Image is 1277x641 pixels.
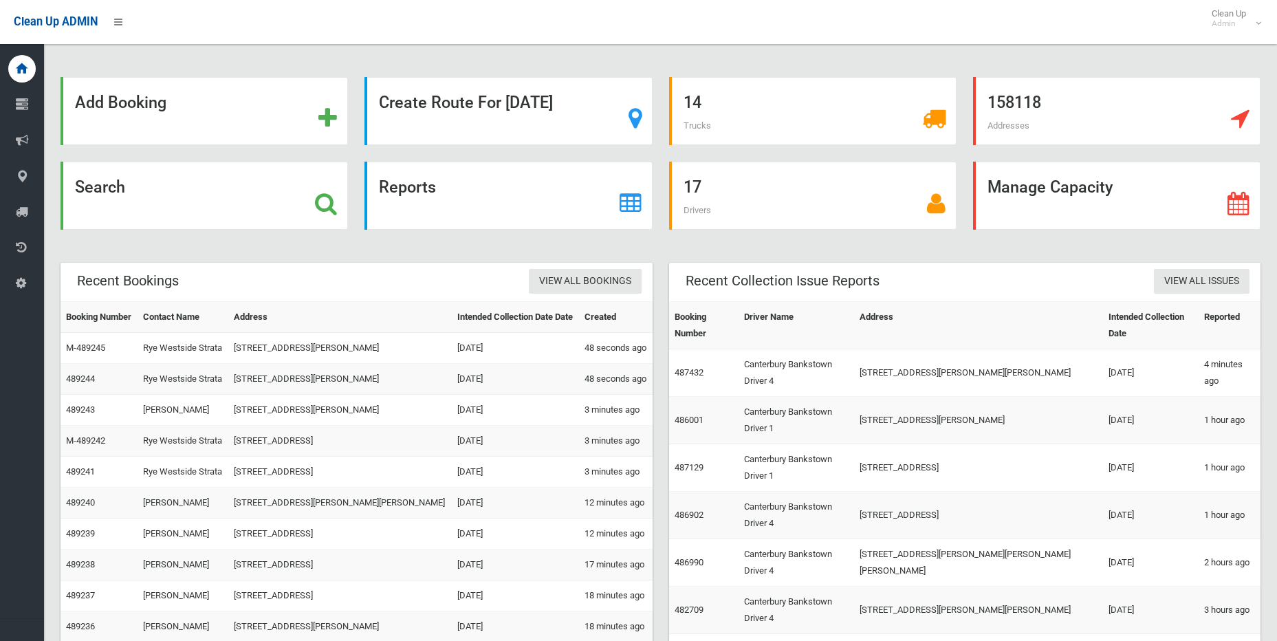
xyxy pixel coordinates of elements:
[228,457,452,488] td: [STREET_ADDRESS]
[138,333,228,364] td: Rye Westside Strata
[579,426,653,457] td: 3 minutes ago
[579,302,653,333] th: Created
[854,539,1103,587] td: [STREET_ADDRESS][PERSON_NAME][PERSON_NAME][PERSON_NAME]
[739,349,854,397] td: Canterbury Bankstown Driver 4
[364,162,652,230] a: Reports
[138,302,228,333] th: Contact Name
[66,435,105,446] a: M-489242
[138,550,228,580] td: [PERSON_NAME]
[138,488,228,519] td: [PERSON_NAME]
[1103,444,1199,492] td: [DATE]
[138,519,228,550] td: [PERSON_NAME]
[1103,302,1199,349] th: Intended Collection Date
[854,302,1103,349] th: Address
[452,333,579,364] td: [DATE]
[1199,349,1260,397] td: 4 minutes ago
[669,302,739,349] th: Booking Number
[854,444,1103,492] td: [STREET_ADDRESS]
[1199,302,1260,349] th: Reported
[14,15,98,28] span: Clean Up ADMIN
[579,488,653,519] td: 12 minutes ago
[854,349,1103,397] td: [STREET_ADDRESS][PERSON_NAME][PERSON_NAME]
[739,444,854,492] td: Canterbury Bankstown Driver 1
[452,302,579,333] th: Intended Collection Date Date
[1154,269,1249,294] a: View All Issues
[228,488,452,519] td: [STREET_ADDRESS][PERSON_NAME][PERSON_NAME]
[66,404,95,415] a: 489243
[61,162,348,230] a: Search
[529,269,642,294] a: View All Bookings
[228,580,452,611] td: [STREET_ADDRESS]
[579,550,653,580] td: 17 minutes ago
[379,177,436,197] strong: Reports
[138,364,228,395] td: Rye Westside Strata
[739,397,854,444] td: Canterbury Bankstown Driver 1
[138,426,228,457] td: Rye Westside Strata
[684,93,701,112] strong: 14
[973,162,1260,230] a: Manage Capacity
[75,177,125,197] strong: Search
[854,492,1103,539] td: [STREET_ADDRESS]
[452,457,579,488] td: [DATE]
[675,462,703,472] a: 487129
[1199,539,1260,587] td: 2 hours ago
[66,621,95,631] a: 489236
[739,587,854,634] td: Canterbury Bankstown Driver 4
[684,120,711,131] span: Trucks
[854,397,1103,444] td: [STREET_ADDRESS][PERSON_NAME]
[987,177,1113,197] strong: Manage Capacity
[1103,587,1199,634] td: [DATE]
[739,492,854,539] td: Canterbury Bankstown Driver 4
[452,395,579,426] td: [DATE]
[452,550,579,580] td: [DATE]
[1199,397,1260,444] td: 1 hour ago
[1103,539,1199,587] td: [DATE]
[228,302,452,333] th: Address
[66,343,105,353] a: M-489245
[579,395,653,426] td: 3 minutes ago
[684,177,701,197] strong: 17
[1199,587,1260,634] td: 3 hours ago
[61,302,138,333] th: Booking Number
[66,559,95,569] a: 489238
[228,395,452,426] td: [STREET_ADDRESS][PERSON_NAME]
[452,519,579,550] td: [DATE]
[684,205,711,215] span: Drivers
[739,539,854,587] td: Canterbury Bankstown Driver 4
[987,120,1029,131] span: Addresses
[61,77,348,145] a: Add Booking
[579,364,653,395] td: 48 seconds ago
[228,519,452,550] td: [STREET_ADDRESS]
[228,364,452,395] td: [STREET_ADDRESS][PERSON_NAME]
[1199,444,1260,492] td: 1 hour ago
[1103,492,1199,539] td: [DATE]
[675,367,703,378] a: 487432
[228,426,452,457] td: [STREET_ADDRESS]
[973,77,1260,145] a: 158118 Addresses
[579,333,653,364] td: 48 seconds ago
[452,580,579,611] td: [DATE]
[452,426,579,457] td: [DATE]
[579,580,653,611] td: 18 minutes ago
[364,77,652,145] a: Create Route For [DATE]
[1103,349,1199,397] td: [DATE]
[579,519,653,550] td: 12 minutes ago
[987,93,1041,112] strong: 158118
[452,488,579,519] td: [DATE]
[138,580,228,611] td: [PERSON_NAME]
[854,587,1103,634] td: [STREET_ADDRESS][PERSON_NAME][PERSON_NAME]
[579,457,653,488] td: 3 minutes ago
[379,93,553,112] strong: Create Route For [DATE]
[675,605,703,615] a: 482709
[66,373,95,384] a: 489244
[675,415,703,425] a: 486001
[66,590,95,600] a: 489237
[669,77,957,145] a: 14 Trucks
[452,364,579,395] td: [DATE]
[61,268,195,294] header: Recent Bookings
[669,162,957,230] a: 17 Drivers
[675,557,703,567] a: 486990
[66,528,95,539] a: 489239
[739,302,854,349] th: Driver Name
[675,510,703,520] a: 486902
